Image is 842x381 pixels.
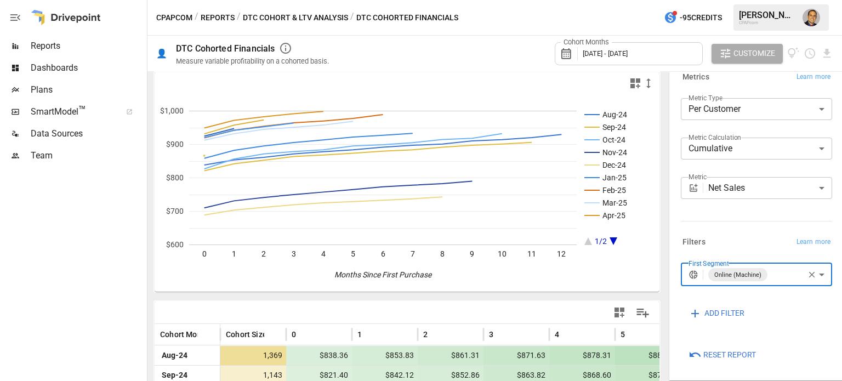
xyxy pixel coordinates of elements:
[681,138,832,160] div: Cumulative
[156,11,192,25] button: CPAPcom
[626,327,641,342] button: Sort
[31,127,145,140] span: Data Sources
[176,43,275,54] div: DTC Cohorted Financials
[583,49,628,58] span: [DATE] - [DATE]
[602,186,626,195] text: Feb-25
[681,345,764,365] button: Reset Report
[156,48,167,59] div: 👤
[527,249,536,258] text: 11
[195,11,198,25] div: /
[176,57,329,65] div: Measure variable profitability on a cohorted basis.
[681,304,752,323] button: ADD FILTER
[292,249,296,258] text: 3
[357,346,416,365] span: $853.83
[470,249,474,258] text: 9
[226,346,284,365] span: 1,369
[202,249,207,258] text: 0
[689,93,722,103] label: Metric Type
[797,237,830,248] span: Learn more
[733,47,775,60] span: Customize
[739,20,796,25] div: CPAPcom
[602,211,625,220] text: Apr-25
[232,249,236,258] text: 1
[321,249,326,258] text: 4
[292,346,350,365] span: $838.36
[739,10,796,20] div: [PERSON_NAME]
[689,259,729,268] label: First Segment
[166,140,184,149] text: $900
[363,327,378,342] button: Sort
[689,172,707,181] label: Metric
[560,327,576,342] button: Sort
[423,329,428,340] span: 2
[292,329,296,340] span: 0
[704,306,744,320] span: ADD FILTER
[602,173,627,182] text: Jan-25
[237,11,241,25] div: /
[595,237,607,246] text: 1/2
[357,329,362,340] span: 1
[489,329,493,340] span: 3
[351,249,355,258] text: 5
[226,329,267,340] span: Cohort Size
[265,327,281,342] button: Sort
[423,346,481,365] span: $861.31
[350,11,354,25] div: /
[31,39,145,53] span: Reports
[155,94,652,292] svg: A chart.
[31,83,145,96] span: Plans
[440,249,445,258] text: 8
[621,346,679,365] span: $884.00
[689,133,741,142] label: Metric Calculation
[602,135,625,144] text: Oct-24
[703,348,756,362] span: Reset Report
[796,2,827,33] button: Tom Gatto
[680,11,722,25] span: -95 Credits
[160,346,214,365] span: Aug-24
[334,270,433,279] text: Months Since First Purchase
[681,98,832,120] div: Per Customer
[555,329,559,340] span: 4
[682,236,706,248] h6: Filters
[381,249,385,258] text: 6
[31,149,145,162] span: Team
[561,37,612,47] label: Cohort Months
[708,177,832,199] div: Net Sales
[602,198,627,207] text: Mar-25
[804,47,816,60] button: Schedule report
[201,11,235,25] button: Reports
[602,110,627,119] text: Aug-24
[160,106,184,115] text: $1,000
[78,104,86,117] span: ™
[429,327,444,342] button: Sort
[166,173,184,182] text: $800
[489,346,547,365] span: $871.63
[31,61,145,75] span: Dashboards
[297,327,312,342] button: Sort
[803,9,820,26] img: Tom Gatto
[787,44,800,64] button: View documentation
[498,249,507,258] text: 10
[710,269,766,281] span: Online (Machine)
[411,249,415,258] text: 7
[602,161,626,169] text: Dec-24
[630,300,655,325] button: Manage Columns
[166,207,184,215] text: $700
[166,240,184,249] text: $600
[602,123,626,132] text: Sep-24
[659,8,726,28] button: -95Credits
[821,47,833,60] button: Download report
[621,329,625,340] span: 5
[160,329,209,340] span: Cohort Month
[199,327,214,342] button: Sort
[712,44,783,64] button: Customize
[31,105,114,118] span: SmartModel
[555,346,613,365] span: $878.31
[494,327,510,342] button: Sort
[602,148,627,157] text: Nov-24
[261,249,266,258] text: 2
[243,11,348,25] button: DTC Cohort & LTV Analysis
[557,249,566,258] text: 12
